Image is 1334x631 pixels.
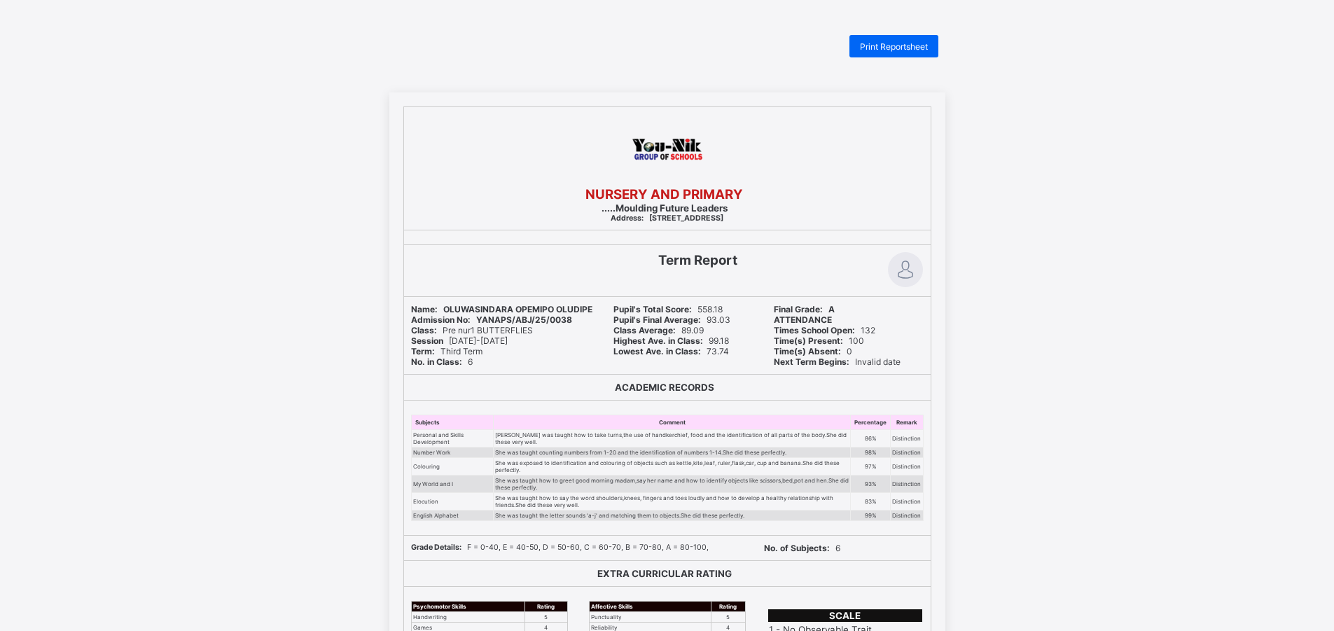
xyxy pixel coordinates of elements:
b: Time(s) Absent: [774,346,841,356]
b: Admission No: [411,314,471,325]
span: 73.74 [613,346,729,356]
td: 97% [851,458,891,476]
b: NURSERY AND PRIMARY [585,186,743,202]
td: Distinction [891,493,923,511]
span: 6 [411,356,473,367]
span: Print Reportsheet [860,41,928,52]
td: 98% [851,448,891,458]
td: Number Work [411,448,493,458]
span: Invalid date [774,356,901,367]
b: EXTRA CURRICULAR RATING [597,568,732,579]
b: Session [411,335,443,346]
th: Comment [493,415,851,430]
th: Percentage [851,415,891,430]
span: 132 [774,325,875,335]
span: [DATE]-[DATE] [411,335,508,346]
span: 0 [774,346,852,356]
th: Remark [891,415,923,430]
td: Personal and Skills Development [411,430,493,448]
span: F = 0-40, E = 40-50, D = 50-60, C = 60-70, B = 70-80, A = 80-100, [411,543,709,552]
b: Grade Details: [411,543,461,552]
td: 99% [851,511,891,521]
td: Distinction [891,476,923,493]
td: 93% [851,476,891,493]
span: [STREET_ADDRESS] [611,214,723,223]
b: ACADEMIC RECORDS [615,382,714,393]
b: Class: [411,325,437,335]
b: Term Report [658,252,737,268]
span: 93.03 [613,314,730,325]
span: Third Term [411,346,482,356]
b: Address: [611,214,644,223]
b: Time(s) Present: [774,335,843,346]
span: 99.18 [613,335,729,346]
td: Distinction [891,448,923,458]
span: 558.18 [613,304,723,314]
span: OLUWASINDARA OPEMIPO OLUDIPE [411,304,592,314]
td: English Alphabet [411,511,493,521]
span: YANAPS/ABJ/25/0038 [411,314,572,325]
th: Subjects [411,415,493,430]
b: Pupil's Total Score: [613,304,692,314]
span: 100 [774,335,864,346]
b: Times School Open: [774,325,855,335]
td: My World and I [411,476,493,493]
td: Elocution [411,493,493,511]
td: 5 [525,612,567,623]
b: Final Grade: [774,304,823,314]
b: Highest Ave. in Class: [613,335,703,346]
b: Lowest Ave. in Class: [613,346,701,356]
span: Pre nur1 BUTTERFLIES [411,325,533,335]
th: Rating [711,602,745,612]
td: She was taught how to say the word shoulders,knees, fingers and toes loudly and how to develop a ... [493,493,851,511]
td: 86% [851,430,891,448]
b: ATTENDANCE [774,314,832,325]
td: She was exposed to identification and colouring of objects such as kettle,kite,leaf, ruler,flask,... [493,458,851,476]
td: Distinction [891,458,923,476]
td: 83% [851,493,891,511]
th: Rating [525,602,567,612]
span: 6 [764,543,840,553]
td: She was taught counting numbers from 1-20 and the identification of numbers 1-14.She did these pe... [493,448,851,458]
td: Handwriting [411,612,525,623]
b: Name: [411,304,438,314]
td: Punctuality [589,612,711,623]
b: No. in Class: [411,356,462,367]
td: [PERSON_NAME] was taught how to take turns,the use of handkerchief, food and the identification o... [493,430,851,448]
td: She was taught the letter sounds 'a-j' and matching them to objects.She did these perfectly. [493,511,851,521]
td: She was taught how to greet good morning madam,say her name and how to identify objects like scis... [493,476,851,493]
th: Affective Skills [589,602,711,612]
th: SCALE [768,609,922,622]
td: 5 [711,612,745,623]
span: 89.09 [613,325,704,335]
td: Colouring [411,458,493,476]
td: Distinction [891,430,923,448]
b: .....Moulding Future Leaders [602,202,728,214]
th: Psychomotor Skills [411,602,525,612]
b: No. of Subjects: [764,543,830,553]
b: Next Term Begins: [774,356,849,367]
b: Term: [411,346,435,356]
td: Distinction [891,511,923,521]
span: A [774,304,835,314]
b: Class Average: [613,325,676,335]
b: Pupil's Final Average: [613,314,701,325]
